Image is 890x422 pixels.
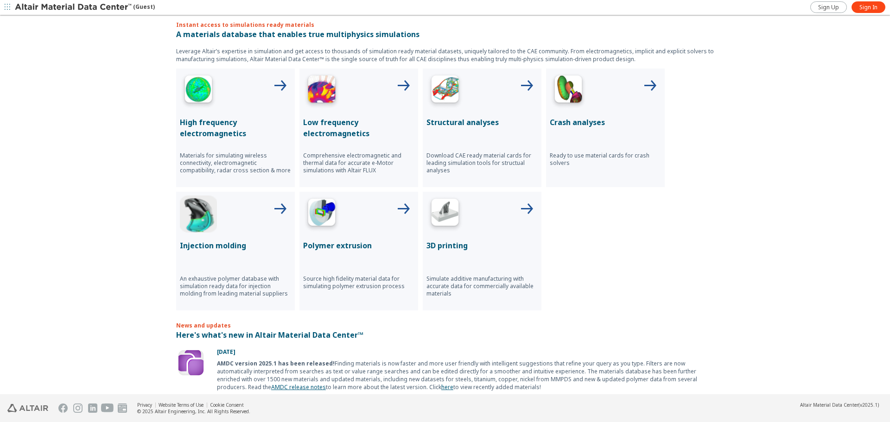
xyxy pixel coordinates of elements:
p: Low frequency electromagnetics [303,117,414,139]
img: 3D Printing Icon [426,195,464,233]
div: (Guest) [15,3,155,12]
img: Structural Analyses Icon [426,72,464,109]
p: Here's what's new in Altair Material Data Center™ [176,329,714,340]
img: High Frequency Icon [180,72,217,109]
p: 3D printing [426,240,538,251]
a: Sign Up [810,1,847,13]
a: Cookie Consent [210,402,244,408]
p: Injection molding [180,240,291,251]
p: News and updates [176,321,714,329]
a: Privacy [137,402,152,408]
p: Polymer extrusion [303,240,414,251]
p: Simulate additive manufacturing with accurate data for commercially available materials [426,275,538,297]
a: Website Terms of Use [159,402,203,408]
a: here [441,383,453,391]
img: Crash Analyses Icon [550,72,587,109]
p: [DATE] [217,348,714,356]
p: Comprehensive electromagnetic and thermal data for accurate e-Motor simulations with Altair FLUX [303,152,414,174]
span: Sign Up [818,4,839,11]
img: Update Icon Software [176,348,206,378]
button: Polymer Extrusion IconPolymer extrusionSource high fidelity material data for simulating polymer ... [299,192,418,310]
p: A materials database that enables true multiphysics simulations [176,29,714,40]
p: Materials for simulating wireless connectivity, electromagnetic compatibility, radar cross sectio... [180,152,291,174]
p: An exhaustive polymer database with simulation ready data for injection molding from leading mate... [180,275,291,297]
button: Crash Analyses IconCrash analysesReady to use material cards for crash solvers [546,69,665,187]
img: Polymer Extrusion Icon [303,195,340,233]
button: Structural Analyses IconStructural analysesDownload CAE ready material cards for leading simulati... [423,69,541,187]
img: Low Frequency Icon [303,72,340,109]
div: Finding materials is now faster and more user friendly with intelligent suggestions that refine y... [217,359,714,391]
p: Crash analyses [550,117,661,128]
button: Injection Molding IconInjection moldingAn exhaustive polymer database with simulation ready data ... [176,192,295,310]
b: AMDC version 2025.1 has been released! [217,359,335,367]
p: Download CAE ready material cards for leading simulation tools for structual analyses [426,152,538,174]
p: Ready to use material cards for crash solvers [550,152,661,167]
p: High frequency electromagnetics [180,117,291,139]
button: 3D Printing Icon3D printingSimulate additive manufacturing with accurate data for commercially av... [423,192,541,310]
img: Altair Engineering [7,404,48,412]
img: Altair Material Data Center [15,3,133,12]
div: © 2025 Altair Engineering, Inc. All Rights Reserved. [137,408,250,415]
button: High Frequency IconHigh frequency electromagneticsMaterials for simulating wireless connectivity,... [176,69,295,187]
p: Structural analyses [426,117,538,128]
p: Leverage Altair’s expertise in simulation and get access to thousands of simulation ready materia... [176,47,714,63]
button: Low Frequency IconLow frequency electromagneticsComprehensive electromagnetic and thermal data fo... [299,69,418,187]
p: Source high fidelity material data for simulating polymer extrusion process [303,275,414,290]
a: AMDC release notes [271,383,326,391]
img: Injection Molding Icon [180,195,217,233]
span: Sign In [859,4,877,11]
p: Instant access to simulations ready materials [176,21,714,29]
a: Sign In [852,1,885,13]
span: Altair Material Data Center [800,402,858,408]
div: (v2025.1) [800,402,879,408]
